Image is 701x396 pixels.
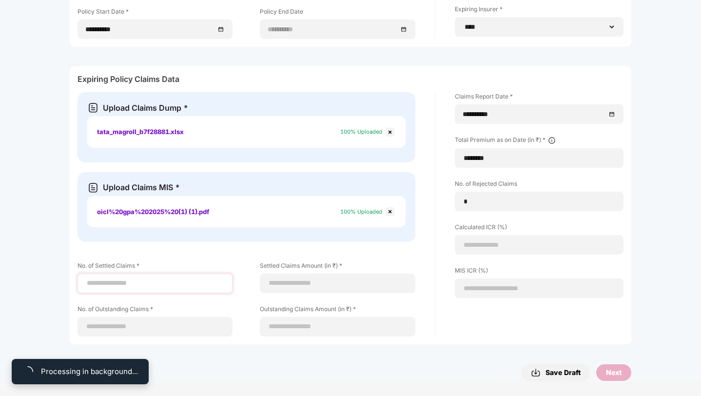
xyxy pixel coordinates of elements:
label: No. of Rejected Claims [455,179,623,192]
div: Upload Claims Dump * [103,103,188,113]
label: Calculated ICR (%) [455,223,623,235]
div: Upload Claims MIS * [103,182,180,193]
span: 100% Uploaded [340,128,382,135]
div: Next [606,367,622,378]
label: Policy End Date [260,7,415,20]
div: Save Draft [531,367,581,378]
label: Expiring Insurer * [455,5,623,17]
label: MIS ICR (%) [455,266,623,278]
img: svg+xml;base64,PHN2ZyBpZD0iQ3Jvc3MtMjR4MjQiIHhtbG5zPSJodHRwOi8vd3d3LnczLm9yZy8yMDAwL3N2ZyIgd2lkdG... [384,206,396,218]
label: Total Premium as on Date (in ₹) * [455,136,623,148]
label: No. of Settled Claims * [78,261,233,274]
img: svg+xml;base64,PHN2ZyB3aWR0aD0iMjAiIGhlaWdodD0iMjEiIHZpZXdCb3g9IjAgMCAyMCAyMSIgZmlsbD0ibm9uZSIgeG... [87,182,99,194]
span: Processing in background... [41,366,138,377]
label: No. of Outstanding Claims * [78,305,233,317]
label: Claims Report Date * [455,92,623,104]
img: svg+xml;base64,PHN2ZyBpZD0iRG93bmxvYWQtMzJ4MzIiIHhtbG5zPSJodHRwOi8vd3d3LnczLm9yZy8yMDAwL3N2ZyIgd2... [531,367,541,378]
label: Settled Claims Amount (in ₹) * [260,261,415,274]
img: svg+xml;base64,PHN2ZyBpZD0iSW5mbyIgeG1sbnM9Imh0dHA6Ly93d3cudzMub3JnLzIwMDAvc3ZnIiB3aWR0aD0iMTQiIG... [548,137,556,144]
img: svg+xml;base64,PHN2ZyBpZD0iQ3Jvc3MtMjR4MjQiIHhtbG5zPSJodHRwOi8vd3d3LnczLm9yZy8yMDAwL3N2ZyIgd2lkdG... [384,126,396,138]
label: Policy Start Date * [78,7,233,20]
span: loading [20,364,35,379]
span: tata_magroll_b7f28881.xlsx [97,128,184,136]
label: Outstanding Claims Amount (in ₹) * [260,305,415,317]
div: Expiring Policy Claims Data [78,74,623,88]
span: oicl%20gpa%202025%20(1) (1).pdf [97,208,209,216]
span: 100% Uploaded [340,208,382,215]
img: svg+xml;base64,PHN2ZyB3aWR0aD0iMjAiIGhlaWdodD0iMjEiIHZpZXdCb3g9IjAgMCAyMCAyMSIgZmlsbD0ibm9uZSIgeG... [87,102,99,114]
